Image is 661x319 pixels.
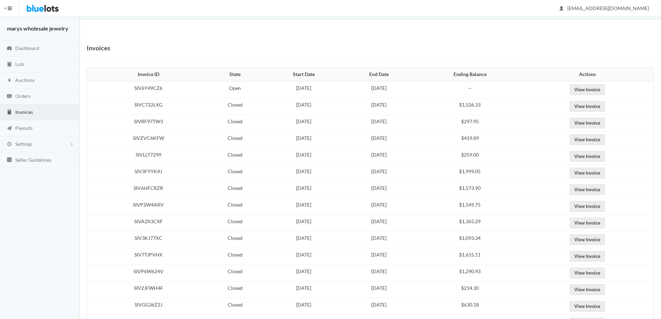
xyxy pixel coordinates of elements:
td: $259.00 [415,148,525,165]
ion-icon: speedometer [6,45,13,52]
td: [DATE] [264,198,343,215]
span: Dashboard [15,45,39,51]
td: $214.30 [415,282,525,298]
td: [DATE] [264,248,343,265]
a: View Invoice [570,101,605,112]
td: Closed [206,148,264,165]
th: Actions [525,68,654,82]
td: $1,655.11 [415,248,525,265]
td: $1,526.33 [415,98,525,115]
td: [DATE] [264,232,343,248]
td: SIVGG36Z2J [87,298,206,315]
td: Closed [206,282,264,298]
td: [DATE] [343,198,415,215]
td: $1,093.34 [415,232,525,248]
td: Closed [206,98,264,115]
td: SIVLLT7299 [87,148,206,165]
td: [DATE] [343,98,415,115]
td: [DATE] [343,132,415,148]
span: Payouts [15,125,33,131]
td: [DATE] [343,282,415,298]
span: [EMAIL_ADDRESS][DOMAIN_NAME] [560,5,649,11]
td: SIV3KJ77XC [87,232,206,248]
td: [DATE] [264,98,343,115]
td: $1,365.29 [415,215,525,232]
td: Open [206,81,264,98]
ion-icon: cash [6,93,13,100]
td: [DATE] [343,215,415,232]
td: SIVP6W624V [87,265,206,282]
td: $630.18 [415,298,525,315]
ion-icon: flash [6,77,13,84]
td: [DATE] [343,182,415,198]
td: Closed [206,248,264,265]
a: View Invoice [570,251,605,262]
td: [DATE] [264,148,343,165]
ion-icon: list box [6,157,13,163]
td: $1,999.05 [415,165,525,182]
td: Closed [206,115,264,132]
td: SIVC722LXG [87,98,206,115]
td: [DATE] [343,115,415,132]
td: SIV3FYYK4J [87,165,206,182]
td: Closed [206,232,264,248]
a: View Invoice [570,301,605,312]
td: [DATE] [343,232,415,248]
td: [DATE] [343,148,415,165]
td: SIV6HFCRZR [87,182,206,198]
td: SIV6Y49CZ6 [87,81,206,98]
td: [DATE] [264,282,343,298]
ion-icon: calculator [6,109,13,116]
a: View Invoice [570,168,605,178]
a: View Invoice [570,134,605,145]
td: $1,573.90 [415,182,525,198]
td: [DATE] [264,215,343,232]
a: View Invoice [570,118,605,128]
span: Settings [15,141,32,147]
span: Auctions [15,77,35,83]
span: Seller Guidelines [15,157,51,163]
td: SIV2JFWH4F [87,282,206,298]
td: -- [415,81,525,98]
a: View Invoice [570,284,605,295]
td: Closed [206,215,264,232]
ion-icon: cog [6,141,13,148]
td: [DATE] [343,298,415,315]
td: [DATE] [343,81,415,98]
td: $1,290.93 [415,265,525,282]
a: View Invoice [570,268,605,278]
td: $1,549.75 [415,198,525,215]
ion-icon: person [558,6,565,12]
td: [DATE] [264,81,343,98]
a: View Invoice [570,218,605,228]
td: [DATE] [264,165,343,182]
td: Closed [206,182,264,198]
td: [DATE] [264,115,343,132]
span: Orders [15,93,31,99]
td: $419.89 [415,132,525,148]
th: Ending Balance [415,68,525,82]
ion-icon: paper plane [6,125,13,132]
a: View Invoice [570,201,605,212]
td: SIVA2X3CXF [87,215,206,232]
th: Invoice ID [87,68,206,82]
a: View Invoice [570,234,605,245]
td: Closed [206,298,264,315]
td: [DATE] [264,182,343,198]
strong: marys wholesale jewelry [7,25,68,32]
a: View Invoice [570,84,605,95]
td: [DATE] [343,265,415,282]
td: [DATE] [264,132,343,148]
td: SIVP2W4ARV [87,198,206,215]
th: End Date [343,68,415,82]
ion-icon: clipboard [6,61,13,68]
td: $297.95 [415,115,525,132]
a: View Invoice [570,151,605,162]
td: [DATE] [264,265,343,282]
td: SIVRF97TW3 [87,115,206,132]
td: Closed [206,132,264,148]
td: SIVZVC6KFW [87,132,206,148]
th: Start Date [264,68,343,82]
td: SIV7TJPVHX [87,248,206,265]
td: [DATE] [343,165,415,182]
